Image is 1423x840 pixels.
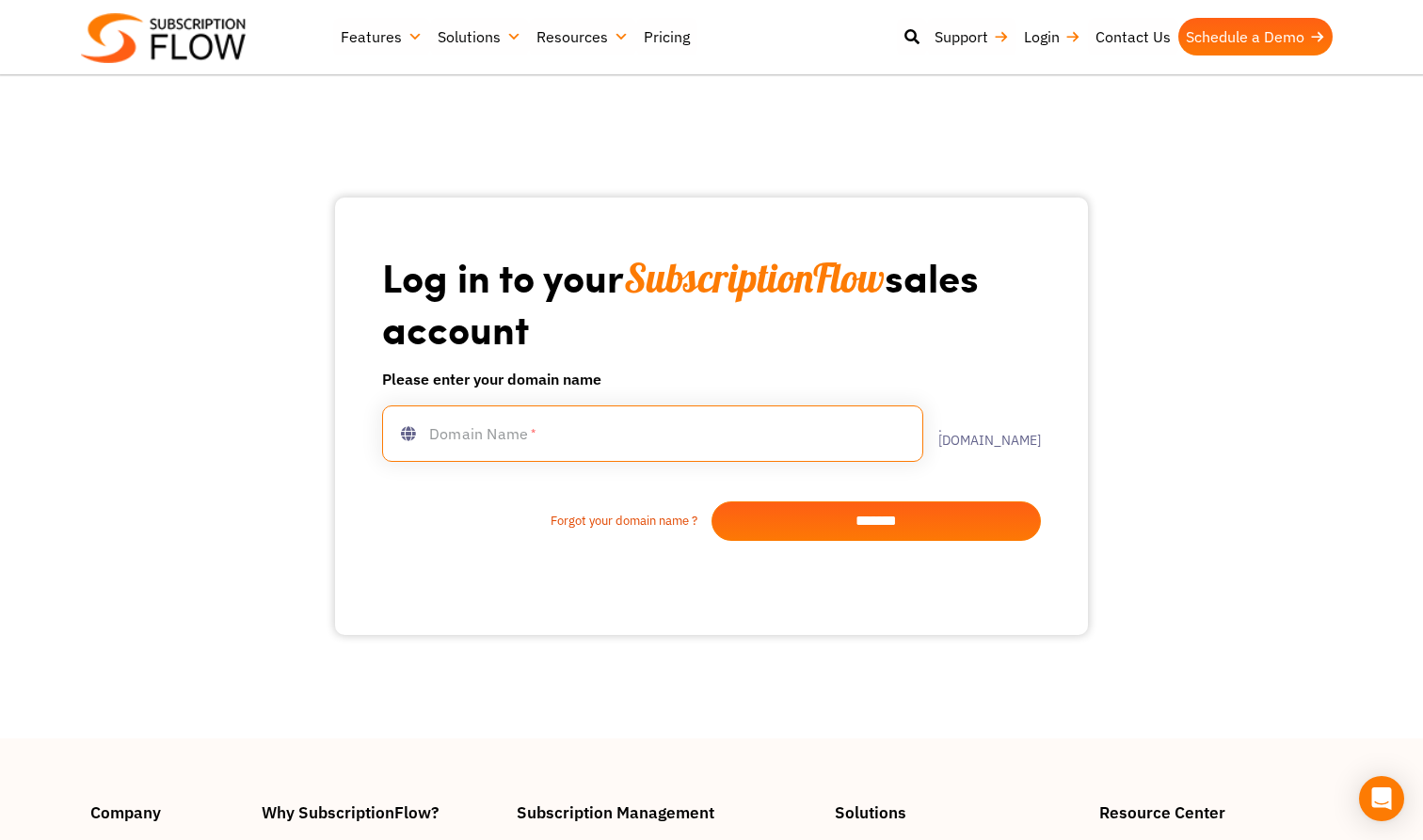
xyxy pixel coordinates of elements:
h1: Log in to your sales account [382,252,1041,353]
a: Contact Us [1088,18,1178,55]
a: Resources [529,18,636,55]
span: SubscriptionFlow [624,253,885,303]
a: Solutions [430,18,529,55]
a: Support [927,18,1016,55]
a: Schedule a Demo [1178,18,1333,55]
h4: Resource Center [1099,804,1333,820]
label: .[DOMAIN_NAME] [923,420,1041,447]
div: Open Intercom Messenger [1359,776,1404,821]
a: Pricing [636,18,697,55]
img: Subscriptionflow [81,13,246,63]
h4: Subscription Management [517,804,815,820]
a: Forgot your domain name ? [382,512,711,531]
h4: Company [90,804,243,820]
h4: Solutions [835,804,1080,820]
a: Login [1016,18,1088,55]
h6: Please enter your domain name [382,368,1041,390]
h4: Why SubscriptionFlow? [262,804,498,820]
a: Features [333,18,430,55]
